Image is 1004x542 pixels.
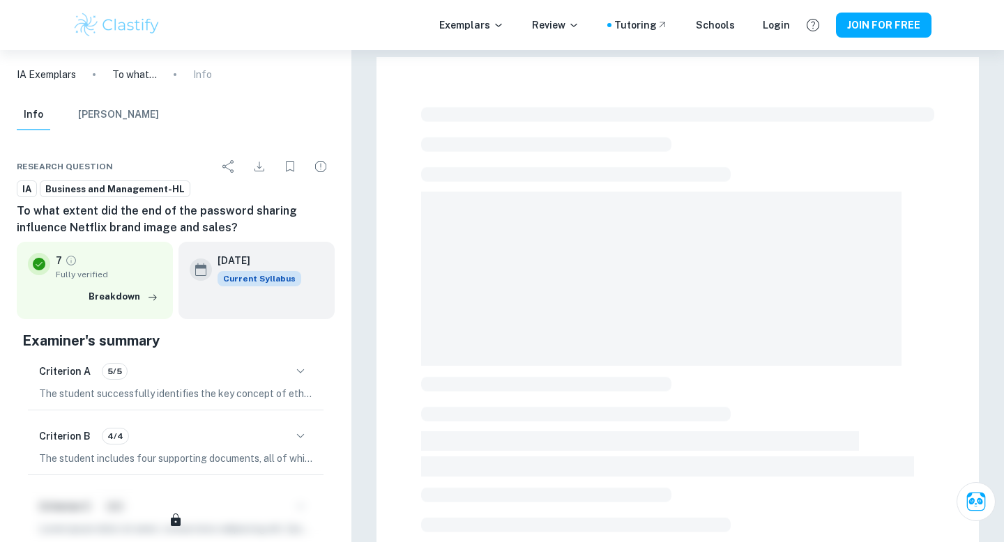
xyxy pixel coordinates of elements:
h5: Examiner's summary [22,330,329,351]
p: The student successfully identifies the key concept of ethics for their IA. They mention this key... [39,386,312,401]
button: Info [17,100,50,130]
div: This exemplar is based on the current syllabus. Feel free to refer to it for inspiration/ideas wh... [218,271,301,286]
span: 5/5 [102,365,127,378]
h6: Criterion B [39,428,91,444]
a: Schools [696,17,735,33]
button: Breakdown [85,286,162,307]
button: Help and Feedback [801,13,825,37]
span: Business and Management-HL [40,183,190,196]
button: JOIN FOR FREE [836,13,931,38]
p: The student includes four supporting documents, all of which were published within a maximum of t... [39,451,312,466]
p: To what extent did the end of the password sharing influence Netflix brand image and sales? [112,67,157,82]
p: Exemplars [439,17,504,33]
h6: To what extent did the end of the password sharing influence Netflix brand image and sales? [17,203,335,236]
div: Report issue [307,153,335,180]
a: IA Exemplars [17,67,76,82]
span: Research question [17,160,113,173]
p: Info [193,67,212,82]
div: Bookmark [276,153,304,180]
span: Current Syllabus [218,271,301,286]
p: Review [532,17,579,33]
h6: Criterion A [39,364,91,379]
a: Login [763,17,790,33]
span: 4/4 [102,430,128,442]
a: Business and Management-HL [40,180,190,198]
button: [PERSON_NAME] [78,100,159,130]
p: 7 [56,253,62,268]
span: Fully verified [56,268,162,281]
a: Grade fully verified [65,254,77,267]
h6: [DATE] [218,253,290,268]
img: Clastify logo [73,11,161,39]
a: Tutoring [614,17,668,33]
a: IA [17,180,37,198]
span: IA [17,183,36,196]
div: Share [215,153,243,180]
div: Download [245,153,273,180]
button: Ask Clai [957,482,996,521]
